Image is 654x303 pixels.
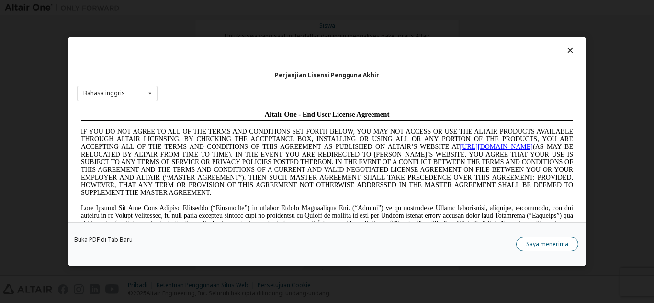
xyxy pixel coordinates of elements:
[516,237,578,251] button: Saya menerima
[74,236,133,244] font: Buka PDF di Tab Baru
[4,21,496,90] span: IF YOU DO NOT AGREE TO ALL OF THE TERMS AND CONDITIONS SET FORTH BELOW, YOU MAY NOT ACCESS OR USE...
[74,237,133,243] a: Buka PDF di Tab Baru
[188,4,313,11] span: Altair One - End User License Agreement
[83,89,125,97] font: Bahasa inggris
[4,98,496,166] span: Lore Ipsumd Sit Ame Cons Adipisc Elitseddo (“Eiusmodte”) in utlabor Etdolo Magnaaliqua Eni. (“Adm...
[383,36,456,44] a: [URL][DOMAIN_NAME]
[275,71,379,79] font: Perjanjian Lisensi Pengguna Akhir
[526,240,568,248] font: Saya menerima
